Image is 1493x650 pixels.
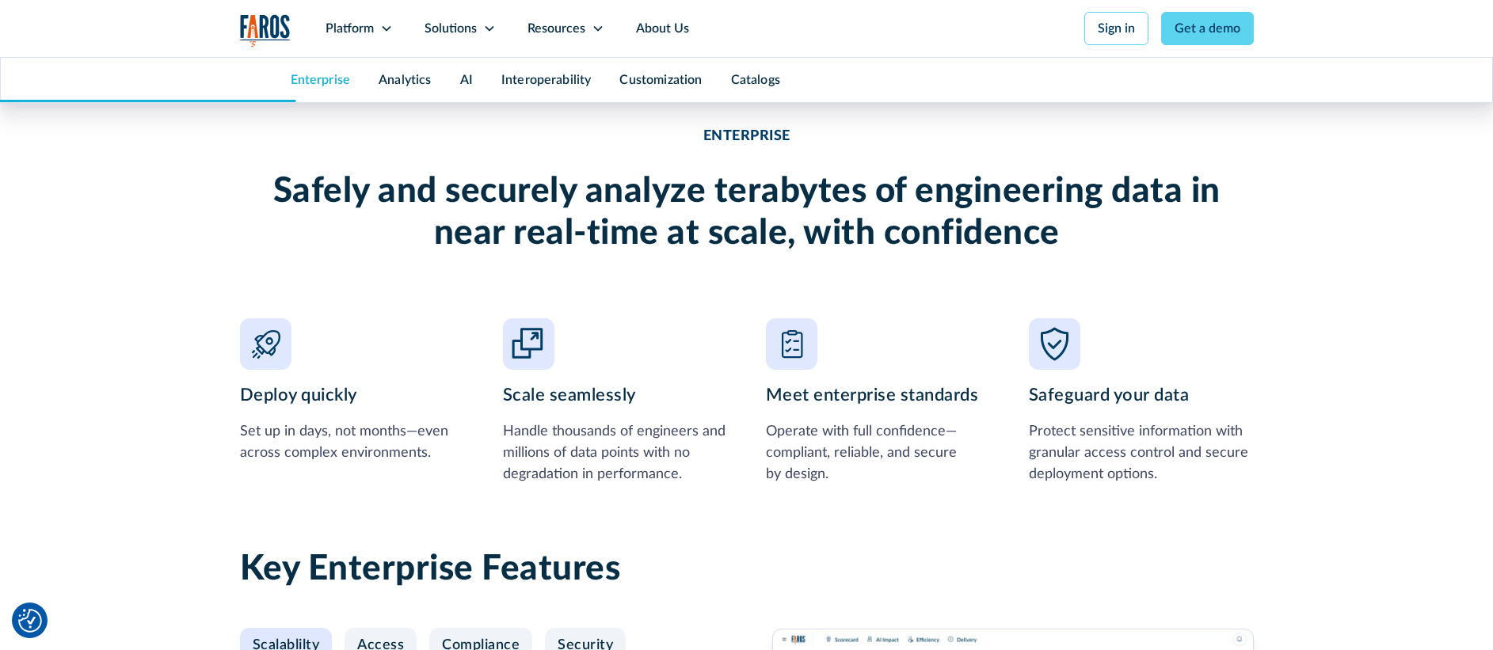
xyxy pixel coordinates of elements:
[18,609,42,633] img: Revisit consent button
[18,609,42,633] button: Cookie Settings
[766,318,817,370] img: Checkmark inside rounded square, lavender background
[240,549,1254,591] h2: Key Enterprise Features
[1029,421,1254,485] div: Protect sensitive information with granular access control and secure deployment options.
[1029,382,1254,409] h3: Safeguard your data
[503,318,554,370] img: Expand arrows icon inside square on lavender background
[240,171,1254,255] h2: Safely and securely analyze terabytes of engineering data in near real-time at scale, with confid...
[703,128,790,146] div: ENTERPRISE
[291,74,351,86] a: Enterprise
[503,421,728,485] div: Handle thousands of engineers and millions of data points with no degradation in performance.
[619,74,702,86] a: Customization
[766,382,991,409] h3: Meet enterprise standards
[240,14,291,47] a: home
[240,382,465,409] h3: Deploy quickly
[240,14,291,47] img: Logo of the analytics and reporting company Faros.
[503,382,728,409] h3: Scale seamlessly
[326,19,374,38] div: Platform
[1161,12,1254,45] a: Get a demo
[240,318,291,370] img: Fast time icon on lavender background
[501,74,592,86] a: Interoperability
[460,74,473,86] a: AI
[1029,318,1080,370] img: Shield security icon on lavender background
[766,421,991,485] div: Operate with full confidence—compliant, reliable, and secure by design.
[1084,12,1148,45] a: Sign in
[240,421,465,464] div: Set up in days, not months—even across complex environments.
[425,19,477,38] div: Solutions
[731,74,780,86] a: Catalogs
[379,74,431,86] a: Analytics
[528,19,585,38] div: Resources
